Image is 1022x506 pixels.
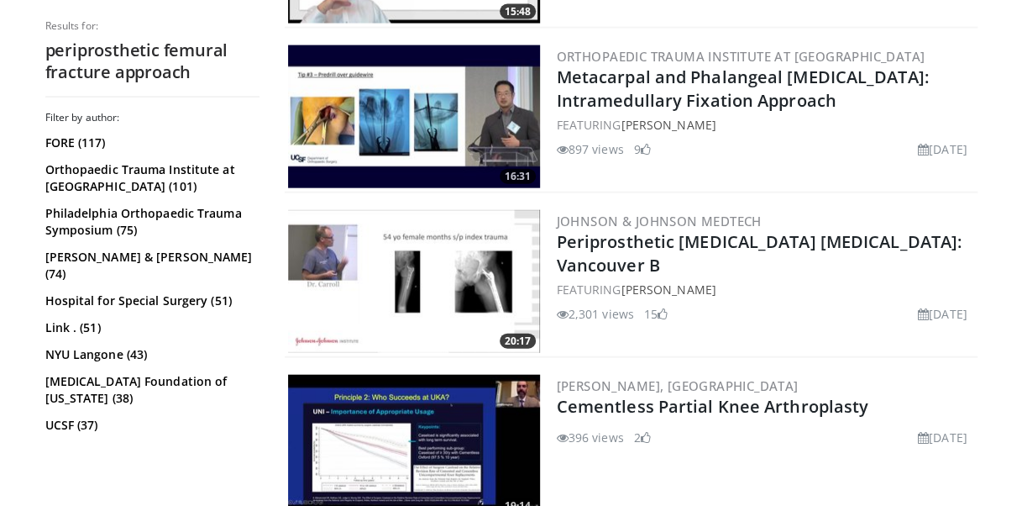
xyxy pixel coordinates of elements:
[45,134,255,151] a: FORE (117)
[45,346,255,363] a: NYU Langone (43)
[45,205,255,239] a: Philadelphia Orthopaedic Trauma Symposium (75)
[557,429,624,446] li: 396 views
[644,305,668,323] li: 15
[557,377,799,394] a: [PERSON_NAME], [GEOGRAPHIC_DATA]
[288,210,540,353] img: 3f74b3f7-f4ee-4e47-aa10-95373c2716ad.300x170_q85_crop-smart_upscale.jpg
[918,305,967,323] li: [DATE]
[557,48,925,65] a: Orthopaedic Trauma Institute at [GEOGRAPHIC_DATA]
[288,45,540,188] img: 1488bc42-45ee-4025-b742-1257ca1abbe9.300x170_q85_crop-smart_upscale.jpg
[557,230,962,277] a: Periprosthetic [MEDICAL_DATA] [MEDICAL_DATA]: Vancouver B
[634,140,651,158] li: 9
[557,213,762,229] a: Johnson & Johnson MedTech
[557,395,869,418] a: Cementless Partial Knee Arthroplasty
[500,169,536,184] span: 16:31
[45,319,255,336] a: Link . (51)
[918,429,967,446] li: [DATE]
[557,281,974,298] div: FEATURING
[557,116,974,134] div: FEATURING
[634,429,651,446] li: 2
[45,293,255,309] a: Hospital for Special Surgery (51)
[288,210,540,353] a: 20:17
[45,161,255,195] a: Orthopaedic Trauma Institute at [GEOGRAPHIC_DATA] (101)
[500,4,536,19] span: 15:48
[621,282,715,298] a: [PERSON_NAME]
[45,373,255,407] a: [MEDICAL_DATA] Foundation of [US_STATE] (38)
[918,140,967,158] li: [DATE]
[557,66,929,112] a: Metacarpal and Phalangeal [MEDICAL_DATA]: Intramedullary Fixation Approach
[45,417,255,434] a: UCSF (37)
[621,117,715,133] a: [PERSON_NAME]
[45,111,259,124] h3: Filter by author:
[45,40,259,83] h2: periprosthetic femural fracture approach
[45,19,259,33] p: Results for:
[288,45,540,188] a: 16:31
[45,249,255,282] a: [PERSON_NAME] & [PERSON_NAME] (74)
[500,334,536,349] span: 20:17
[557,305,634,323] li: 2,301 views
[557,140,624,158] li: 897 views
